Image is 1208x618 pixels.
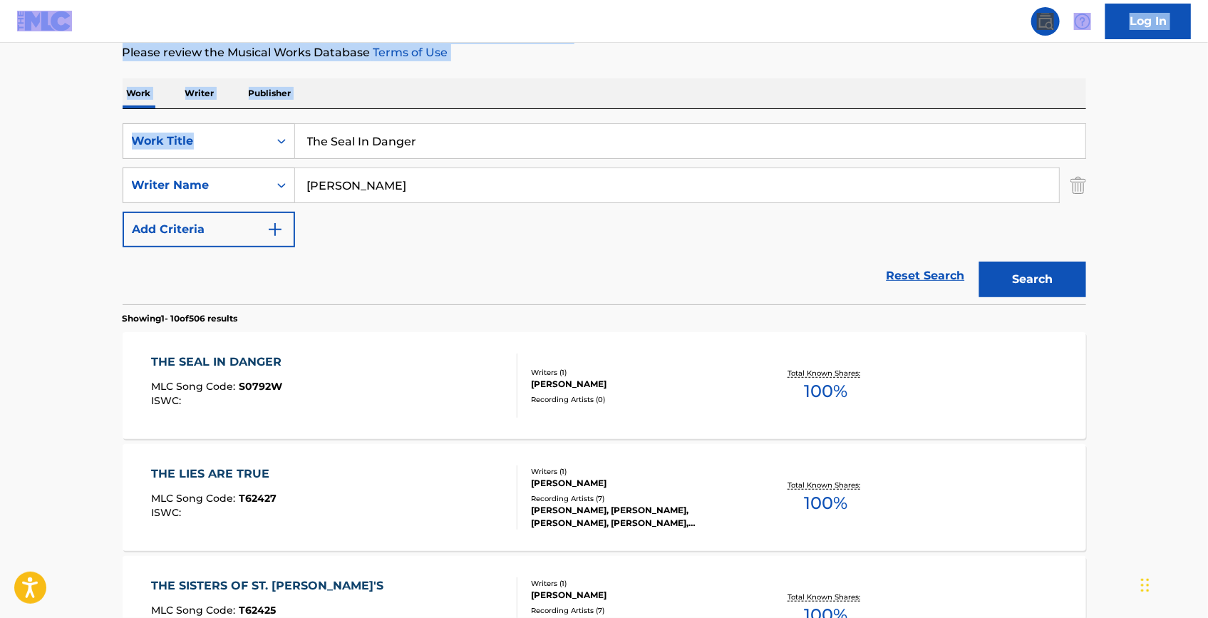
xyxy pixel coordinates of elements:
img: MLC Logo [17,11,72,31]
img: Delete Criterion [1070,168,1086,203]
p: Total Known Shares: [788,368,864,378]
p: Please review the Musical Works Database [123,44,1086,61]
button: Add Criteria [123,212,295,247]
form: Search Form [123,123,1086,304]
span: ISWC : [151,506,185,519]
div: Writers ( 1 ) [531,466,746,477]
div: Drag [1141,564,1150,607]
a: Terms of Use [371,46,448,59]
p: Work [123,78,155,108]
div: Recording Artists ( 0 ) [531,394,746,405]
div: THE SEAL IN DANGER [151,354,289,371]
div: [PERSON_NAME] [531,589,746,602]
iframe: Chat Widget [1137,550,1208,618]
div: [PERSON_NAME] [531,477,746,490]
img: help [1074,13,1091,30]
span: ISWC : [151,394,185,407]
a: Log In [1105,4,1191,39]
span: MLC Song Code : [151,604,239,617]
div: Writer Name [132,177,260,194]
p: Writer [181,78,219,108]
div: THE SISTERS OF ST. [PERSON_NAME]'S [151,577,391,594]
span: 100 % [805,378,848,404]
div: Writers ( 1 ) [531,367,746,378]
a: THE SEAL IN DANGERMLC Song Code:S0792WISWC:Writers (1)[PERSON_NAME]Recording Artists (0)Total Kno... [123,332,1086,439]
p: Total Known Shares: [788,592,864,602]
div: [PERSON_NAME] [531,378,746,391]
div: Recording Artists ( 7 ) [531,493,746,504]
a: THE LIES ARE TRUEMLC Song Code:T62427ISWC:Writers (1)[PERSON_NAME]Recording Artists (7)[PERSON_NA... [123,444,1086,551]
img: search [1037,13,1054,30]
p: Publisher [244,78,296,108]
img: 9d2ae6d4665cec9f34b9.svg [267,221,284,238]
span: MLC Song Code : [151,492,239,505]
p: Showing 1 - 10 of 506 results [123,312,238,325]
div: [PERSON_NAME], [PERSON_NAME], [PERSON_NAME], [PERSON_NAME], [PERSON_NAME] [531,504,746,530]
p: Total Known Shares: [788,480,864,490]
div: Recording Artists ( 7 ) [531,605,746,616]
span: T62427 [239,492,277,505]
div: Writers ( 1 ) [531,578,746,589]
span: 100 % [805,490,848,516]
div: THE LIES ARE TRUE [151,465,277,483]
div: Work Title [132,133,260,150]
span: MLC Song Code : [151,380,239,393]
span: S0792W [239,380,282,393]
button: Search [979,262,1086,297]
a: Public Search [1031,7,1060,36]
span: T62425 [239,604,276,617]
a: Reset Search [879,260,972,292]
div: Help [1068,7,1097,36]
